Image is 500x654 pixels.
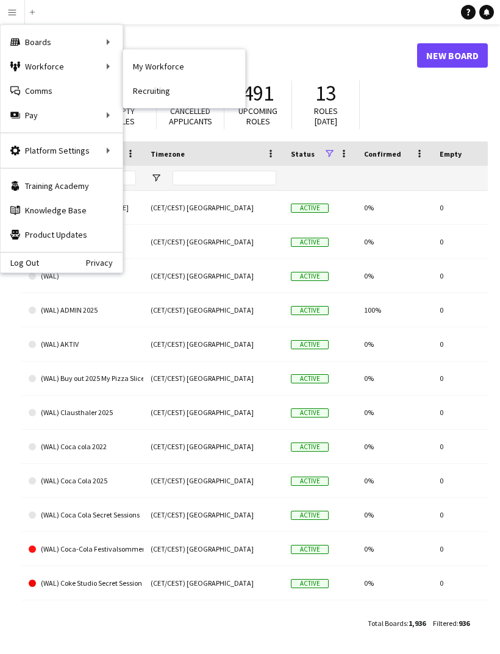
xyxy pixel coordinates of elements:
[143,396,284,429] div: (CET/CEST) [GEOGRAPHIC_DATA]
[357,464,432,497] div: 0%
[291,579,329,588] span: Active
[291,306,329,315] span: Active
[151,149,185,158] span: Timezone
[143,498,284,531] div: (CET/CEST) [GEOGRAPHIC_DATA]
[123,54,245,79] a: My Workforce
[357,293,432,327] div: 100%
[143,293,284,327] div: (CET/CEST) [GEOGRAPHIC_DATA]
[291,238,329,247] span: Active
[29,600,136,634] a: (WAL) Colosseum regulering
[143,430,284,463] div: (CET/CEST) [GEOGRAPHIC_DATA]
[314,105,338,127] span: Roles [DATE]
[143,361,284,395] div: (CET/CEST) [GEOGRAPHIC_DATA]
[1,79,123,103] a: Comms
[1,54,123,79] div: Workforce
[357,361,432,395] div: 0%
[291,374,329,383] span: Active
[291,272,329,281] span: Active
[357,600,432,634] div: 0%
[433,619,457,628] span: Filtered
[169,105,212,127] span: Cancelled applicants
[143,600,284,634] div: (CET/CEST) [GEOGRAPHIC_DATA]
[29,259,136,293] a: (WAL)
[243,80,274,107] span: 491
[29,566,136,600] a: (WAL) Coke Studio Secret Session 2023
[291,408,329,418] span: Active
[357,532,432,566] div: 0%
[368,619,407,628] span: Total Boards
[291,204,329,213] span: Active
[357,396,432,429] div: 0%
[291,340,329,349] span: Active
[291,443,329,452] span: Active
[143,225,284,258] div: (CET/CEST) [GEOGRAPHIC_DATA]
[29,396,136,430] a: (WAL) Clausthaler 2025
[315,80,336,107] span: 13
[143,191,284,224] div: (CET/CEST) [GEOGRAPHIC_DATA]
[459,619,470,628] span: 936
[357,191,432,224] div: 0%
[291,545,329,554] span: Active
[86,258,123,268] a: Privacy
[291,149,315,158] span: Status
[1,174,123,198] a: Training Academy
[291,511,329,520] span: Active
[143,259,284,293] div: (CET/CEST) [GEOGRAPHIC_DATA]
[29,464,136,498] a: (WAL) Coca Cola 2025
[238,105,277,127] span: Upcoming roles
[357,225,432,258] div: 0%
[357,259,432,293] div: 0%
[1,138,123,163] div: Platform Settings
[1,258,39,268] a: Log Out
[143,327,284,361] div: (CET/CEST) [GEOGRAPHIC_DATA]
[21,46,417,65] h1: Boards
[29,430,136,464] a: (WAL) Coca cola 2022
[357,498,432,531] div: 0%
[173,171,276,185] input: Timezone Filter Input
[143,464,284,497] div: (CET/CEST) [GEOGRAPHIC_DATA]
[440,149,462,158] span: Empty
[357,327,432,361] div: 0%
[368,611,426,635] div: :
[143,566,284,600] div: (CET/CEST) [GEOGRAPHIC_DATA]
[1,103,123,127] div: Pay
[364,149,401,158] span: Confirmed
[1,30,123,54] div: Boards
[291,477,329,486] span: Active
[29,327,136,361] a: (WAL) AKTIV
[433,611,470,635] div: :
[29,361,136,396] a: (WAL) Buy out 2025 My Pizza Slice
[29,498,136,532] a: (WAL) Coca Cola Secret Sessions
[29,293,136,327] a: (WAL) ADMIN 2025
[357,566,432,600] div: 0%
[1,198,123,222] a: Knowledge Base
[29,532,136,566] a: (WAL) Coca-Cola Festivalsommer
[1,222,123,247] a: Product Updates
[123,79,245,103] a: Recruiting
[143,532,284,566] div: (CET/CEST) [GEOGRAPHIC_DATA]
[151,172,162,183] button: Open Filter Menu
[357,430,432,463] div: 0%
[417,43,488,68] a: New Board
[409,619,426,628] span: 1,936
